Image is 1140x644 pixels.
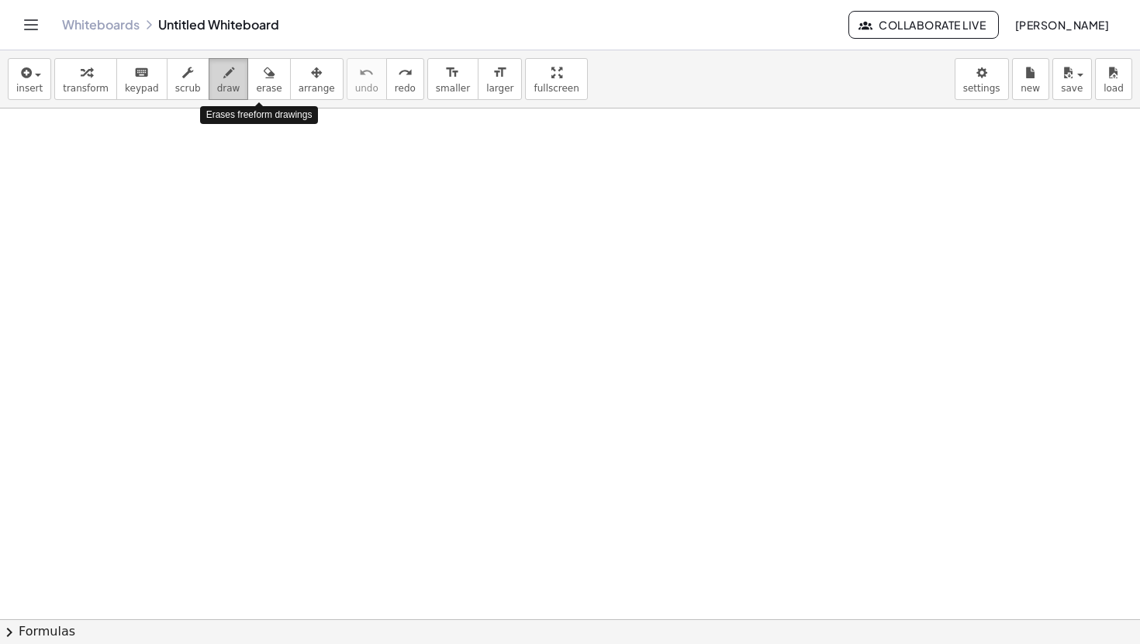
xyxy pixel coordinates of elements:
[963,83,1000,94] span: settings
[290,58,344,100] button: arrange
[299,83,335,94] span: arrange
[1014,18,1109,32] span: [PERSON_NAME]
[436,83,470,94] span: smaller
[19,12,43,37] button: Toggle navigation
[1021,83,1040,94] span: new
[427,58,478,100] button: format_sizesmaller
[256,83,282,94] span: erase
[217,83,240,94] span: draw
[1002,11,1121,39] button: [PERSON_NAME]
[175,83,201,94] span: scrub
[125,83,159,94] span: keypad
[1052,58,1092,100] button: save
[848,11,999,39] button: Collaborate Live
[134,64,149,82] i: keyboard
[359,64,374,82] i: undo
[200,106,319,124] div: Erases freeform drawings
[1012,58,1049,100] button: new
[1095,58,1132,100] button: load
[955,58,1009,100] button: settings
[167,58,209,100] button: scrub
[16,83,43,94] span: insert
[62,17,140,33] a: Whiteboards
[1061,83,1083,94] span: save
[355,83,378,94] span: undo
[347,58,387,100] button: undoundo
[492,64,507,82] i: format_size
[445,64,460,82] i: format_size
[63,83,109,94] span: transform
[54,58,117,100] button: transform
[1104,83,1124,94] span: load
[116,58,168,100] button: keyboardkeypad
[8,58,51,100] button: insert
[247,58,290,100] button: erase
[386,58,424,100] button: redoredo
[525,58,587,100] button: fullscreen
[395,83,416,94] span: redo
[862,18,986,32] span: Collaborate Live
[486,83,513,94] span: larger
[398,64,413,82] i: redo
[534,83,579,94] span: fullscreen
[209,58,249,100] button: draw
[478,58,522,100] button: format_sizelarger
